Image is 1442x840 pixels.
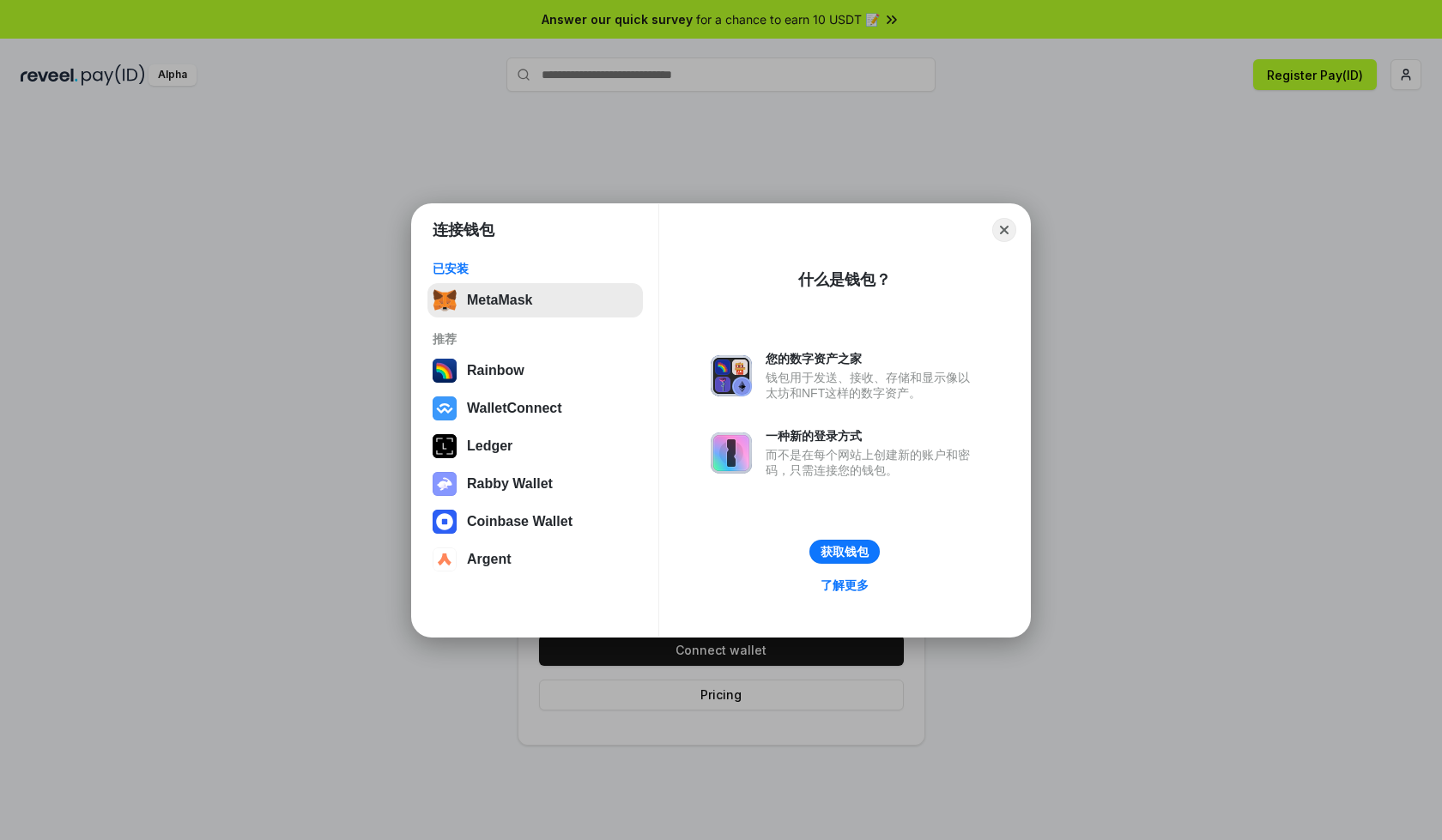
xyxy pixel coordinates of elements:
[467,401,562,416] div: WalletConnect
[433,261,638,276] div: 已安装
[467,363,524,378] div: Rainbow
[467,552,512,567] div: Argent
[433,359,457,383] img: svg+xml,%3Csvg%20width%3D%22120%22%20height%3D%22120%22%20viewBox%3D%220%200%20120%20120%22%20fil...
[427,354,643,388] button: Rainbow
[433,434,457,458] img: svg+xml,%3Csvg%20xmlns%3D%22http%3A%2F%2Fwww.w3.org%2F2000%2Fsvg%22%20width%3D%2228%22%20height%3...
[433,547,457,571] img: svg+xml,%3Csvg%20width%3D%2228%22%20height%3D%2228%22%20viewBox%3D%220%200%2028%2028%22%20fill%3D...
[821,577,869,593] div: 了解更多
[467,438,512,454] div: Ledger
[821,544,869,559] div: 获取钱包
[427,429,643,463] button: Ledger
[433,510,457,534] img: svg+xml,%3Csvg%20width%3D%2228%22%20height%3D%2228%22%20viewBox%3D%220%200%2028%2028%22%20fill%3D...
[427,391,643,426] button: WalletConnect
[711,432,752,474] img: svg+xml,%3Csvg%20xmlns%3D%22http%3A%2F%2Fwww.w3.org%2F2000%2Fsvg%22%20fill%3D%22none%22%20viewBox...
[766,351,978,366] div: 您的数字资产之家
[433,472,457,496] img: svg+xml,%3Csvg%20xmlns%3D%22http%3A%2F%2Fwww.w3.org%2F2000%2Fsvg%22%20fill%3D%22none%22%20viewBox...
[427,283,643,317] button: MetaMask
[433,288,457,312] img: svg+xml,%3Csvg%20fill%3D%22none%22%20height%3D%2233%22%20viewBox%3D%220%200%2035%2033%22%20width%...
[427,467,643,501] button: Rabby Wallet
[433,396,457,420] img: svg+xml,%3Csvg%20width%3D%2228%22%20height%3D%2228%22%20viewBox%3D%220%200%2028%2028%22%20fill%3D...
[433,220,494,240] h1: 连接钱包
[467,514,573,529] div: Coinbase Wallet
[427,542,643,577] button: Argent
[810,574,879,596] a: 了解更多
[467,293,532,308] div: MetaMask
[427,505,643,539] button: Coinbase Wallet
[992,218,1016,242] button: Close
[809,540,880,564] button: 获取钱包
[467,476,553,492] div: Rabby Wallet
[766,428,978,444] div: 一种新的登录方式
[711,355,752,396] img: svg+xml,%3Csvg%20xmlns%3D%22http%3A%2F%2Fwww.w3.org%2F2000%2Fsvg%22%20fill%3D%22none%22%20viewBox...
[433,331,638,347] div: 推荐
[766,370,978,401] div: 钱包用于发送、接收、存储和显示像以太坊和NFT这样的数字资产。
[766,447,978,478] div: 而不是在每个网站上创建新的账户和密码，只需连接您的钱包。
[798,269,891,290] div: 什么是钱包？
